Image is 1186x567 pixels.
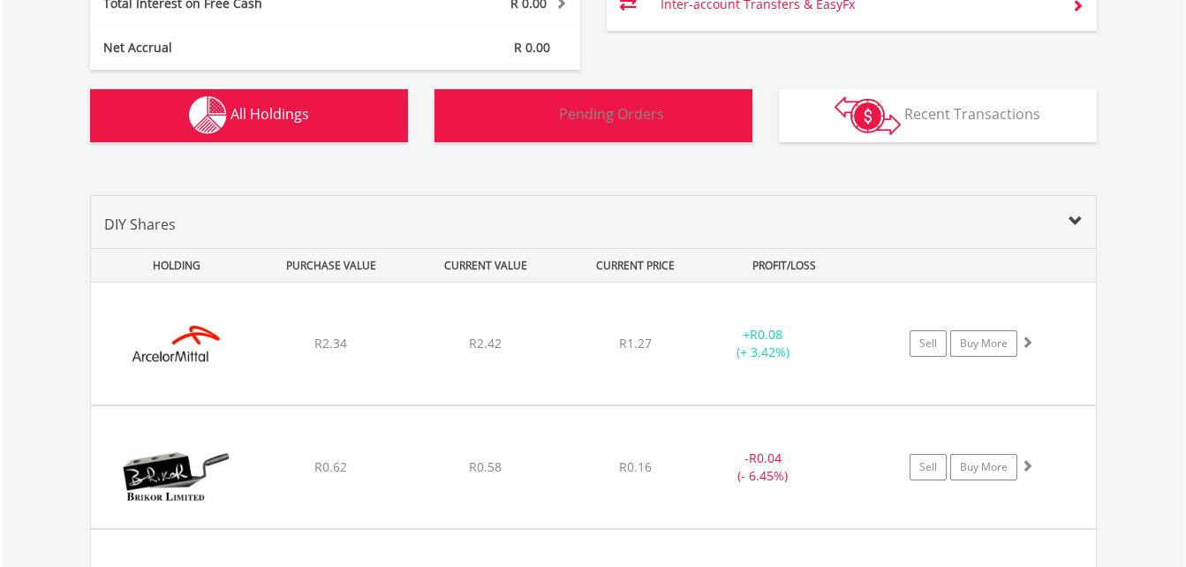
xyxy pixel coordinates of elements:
a: Buy More [950,454,1017,480]
span: R2.42 [469,335,502,352]
img: holdings-wht.png [189,96,227,134]
span: R0.04 [749,450,782,466]
a: Sell [910,454,947,480]
span: R 0.00 [514,39,550,56]
img: EQU.ZA.BIK.png [100,428,252,524]
div: CURRENT PRICE [564,249,705,282]
div: CURRENT VALUE [411,249,562,282]
div: HOLDING [92,249,253,282]
span: DIY Shares [104,215,176,234]
div: + (+ 3.42%) [697,326,830,361]
div: Net Accrual [90,39,376,57]
span: Pending Orders [559,104,664,124]
button: Pending Orders [434,89,752,142]
span: All Holdings [230,104,309,124]
span: Recent Transactions [904,104,1040,124]
img: EQU.ZA.ACL.png [100,305,252,400]
div: - (- 6.45%) [697,450,830,485]
span: R1.27 [619,335,652,352]
span: R2.34 [314,335,347,352]
button: Recent Transactions [779,89,1097,142]
span: R0.58 [469,458,502,475]
img: transactions-zar-wht.png [835,96,901,135]
div: PURCHASE VALUE [256,249,407,282]
a: Sell [910,330,947,357]
a: Buy More [950,330,1017,357]
img: pending_instructions-wht.png [522,96,555,134]
span: R0.62 [314,458,347,475]
div: PROFIT/LOSS [709,249,860,282]
button: All Holdings [90,89,408,142]
span: R0.08 [750,326,782,343]
span: R0.16 [619,458,652,475]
